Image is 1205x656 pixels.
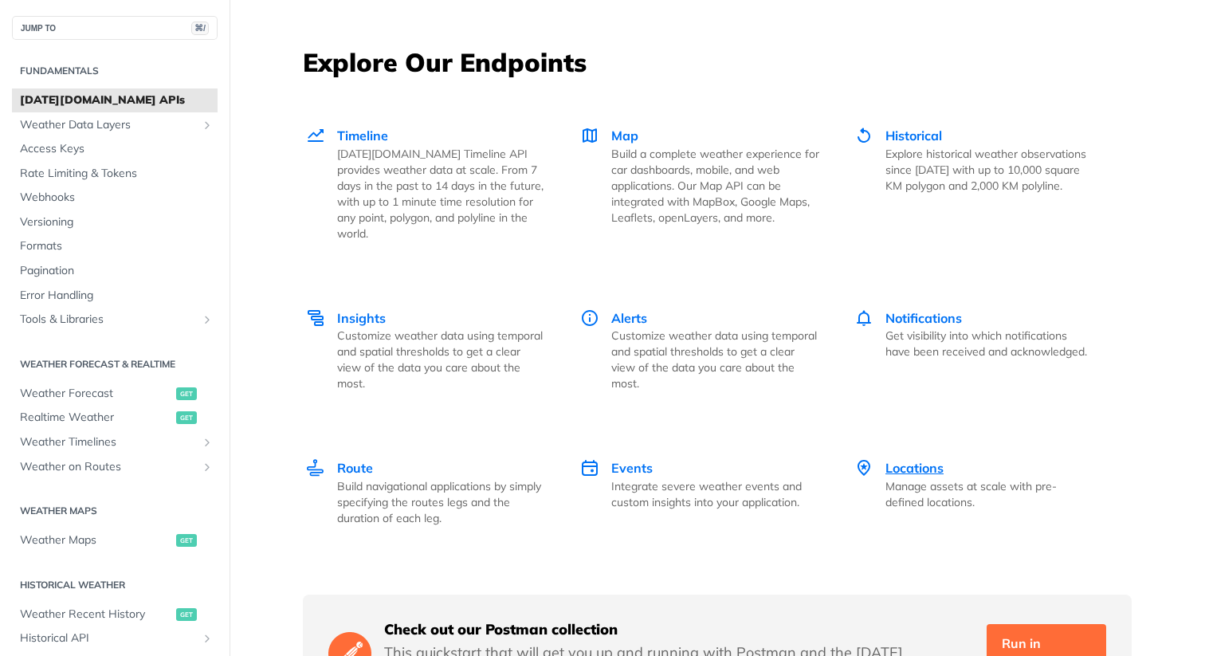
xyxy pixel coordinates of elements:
[12,504,218,518] h2: Weather Maps
[12,603,218,627] a: Weather Recent Historyget
[12,186,218,210] a: Webhooks
[20,238,214,254] span: Formats
[20,117,197,133] span: Weather Data Layers
[20,214,214,230] span: Versioning
[337,328,545,391] p: Customize weather data using temporal and spatial thresholds to get a clear view of the data you ...
[12,627,218,650] a: Historical APIShow subpages for Historical API
[20,312,197,328] span: Tools & Libraries
[20,92,214,108] span: [DATE][DOMAIN_NAME] APIs
[563,92,837,275] a: Map Map Build a complete weather experience for car dashboards, mobile, and web applications. Our...
[837,275,1111,426] a: Notifications Notifications Get visibility into which notifications have been received and acknow...
[885,328,1093,359] p: Get visibility into which notifications have been received and acknowledged.
[384,620,974,639] h5: Check out our Postman collection
[885,478,1093,510] p: Manage assets at scale with pre-defined locations.
[854,308,873,328] img: Notifications
[20,190,214,206] span: Webhooks
[12,284,218,308] a: Error Handling
[20,141,214,157] span: Access Keys
[337,146,545,242] p: [DATE][DOMAIN_NAME] Timeline API provides weather data at scale. From 7 days in the past to 14 da...
[20,166,214,182] span: Rate Limiting & Tokens
[12,455,218,479] a: Weather on RoutesShow subpages for Weather on Routes
[12,430,218,454] a: Weather TimelinesShow subpages for Weather Timelines
[563,425,837,560] a: Events Events Integrate severe weather events and custom insights into your application.
[12,16,218,40] button: JUMP TO⌘/
[20,410,172,426] span: Realtime Weather
[306,126,325,145] img: Timeline
[176,534,197,547] span: get
[306,458,325,477] img: Route
[563,275,837,426] a: Alerts Alerts Customize weather data using temporal and spatial thresholds to get a clear view of...
[580,308,599,328] img: Alerts
[20,459,197,475] span: Weather on Routes
[611,328,819,391] p: Customize weather data using temporal and spatial thresholds to get a clear view of the data you ...
[854,458,873,477] img: Locations
[20,532,172,548] span: Weather Maps
[885,146,1093,194] p: Explore historical weather observations since [DATE] with up to 10,000 square KM polygon and 2,00...
[611,146,819,226] p: Build a complete weather experience for car dashboards, mobile, and web applications. Our Map API...
[20,607,172,623] span: Weather Recent History
[580,126,599,145] img: Map
[337,460,373,476] span: Route
[12,64,218,78] h2: Fundamentals
[885,460,944,476] span: Locations
[885,128,942,143] span: Historical
[12,259,218,283] a: Pagination
[303,45,1132,80] h3: Explore Our Endpoints
[176,411,197,424] span: get
[20,630,197,646] span: Historical API
[201,119,214,132] button: Show subpages for Weather Data Layers
[611,460,653,476] span: Events
[12,137,218,161] a: Access Keys
[12,162,218,186] a: Rate Limiting & Tokens
[611,128,638,143] span: Map
[12,357,218,371] h2: Weather Forecast & realtime
[12,578,218,592] h2: Historical Weather
[20,263,214,279] span: Pagination
[337,478,545,526] p: Build navigational applications by simply specifying the routes legs and the duration of each leg.
[837,425,1111,560] a: Locations Locations Manage assets at scale with pre-defined locations.
[201,461,214,473] button: Show subpages for Weather on Routes
[12,234,218,258] a: Formats
[337,128,388,143] span: Timeline
[885,310,962,326] span: Notifications
[854,126,873,145] img: Historical
[304,275,563,426] a: Insights Insights Customize weather data using temporal and spatial thresholds to get a clear vie...
[304,92,563,275] a: Timeline Timeline [DATE][DOMAIN_NAME] Timeline API provides weather data at scale. From 7 days in...
[306,308,325,328] img: Insights
[176,608,197,621] span: get
[12,88,218,112] a: [DATE][DOMAIN_NAME] APIs
[304,425,563,560] a: Route Route Build navigational applications by simply specifying the routes legs and the duration...
[580,458,599,477] img: Events
[12,308,218,332] a: Tools & LibrariesShow subpages for Tools & Libraries
[201,313,214,326] button: Show subpages for Tools & Libraries
[337,310,386,326] span: Insights
[201,632,214,645] button: Show subpages for Historical API
[837,92,1111,275] a: Historical Historical Explore historical weather observations since [DATE] with up to 10,000 squa...
[611,478,819,510] p: Integrate severe weather events and custom insights into your application.
[611,310,647,326] span: Alerts
[12,210,218,234] a: Versioning
[20,434,197,450] span: Weather Timelines
[12,406,218,430] a: Realtime Weatherget
[20,288,214,304] span: Error Handling
[12,113,218,137] a: Weather Data LayersShow subpages for Weather Data Layers
[176,387,197,400] span: get
[12,382,218,406] a: Weather Forecastget
[191,22,209,35] span: ⌘/
[201,436,214,449] button: Show subpages for Weather Timelines
[20,386,172,402] span: Weather Forecast
[12,528,218,552] a: Weather Mapsget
